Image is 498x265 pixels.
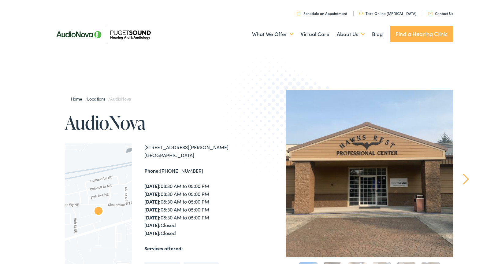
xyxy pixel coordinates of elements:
strong: Services offered: [144,244,183,250]
div: 08:30 AM to 05:00 PM 08:30 AM to 05:00 PM 08:30 AM to 05:00 PM 08:30 AM to 05:00 PM 08:30 AM to 0... [144,181,251,236]
strong: [DATE]: [144,197,161,204]
strong: [DATE]: [144,205,161,212]
strong: [DATE]: [144,181,161,188]
img: utility icon [297,10,300,14]
div: AudioNova [91,203,106,218]
a: Locations [87,94,108,101]
a: Next [463,172,469,183]
strong: [DATE]: [144,189,161,196]
a: What We Offer [252,22,293,44]
div: [STREET_ADDRESS][PERSON_NAME] [GEOGRAPHIC_DATA] [144,142,251,158]
a: Virtual Care [301,22,329,44]
span: / / [71,94,131,101]
strong: Phone: [144,166,160,173]
a: Take Online [MEDICAL_DATA] [359,9,417,15]
a: Contact Us [428,9,453,15]
img: utility icon [359,10,363,14]
strong: [DATE]: [144,228,161,235]
strong: [DATE]: [144,220,161,227]
a: Schedule an Appointment [297,9,347,15]
strong: [DATE]: [144,213,161,219]
a: Blog [372,22,383,44]
div: [PHONE_NUMBER] [144,166,251,174]
a: Home [71,94,85,101]
a: Find a Hearing Clinic [390,24,453,41]
span: AudioNova [110,94,131,101]
a: About Us [337,22,365,44]
img: utility icon [428,11,433,14]
h1: AudioNova [65,111,251,131]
